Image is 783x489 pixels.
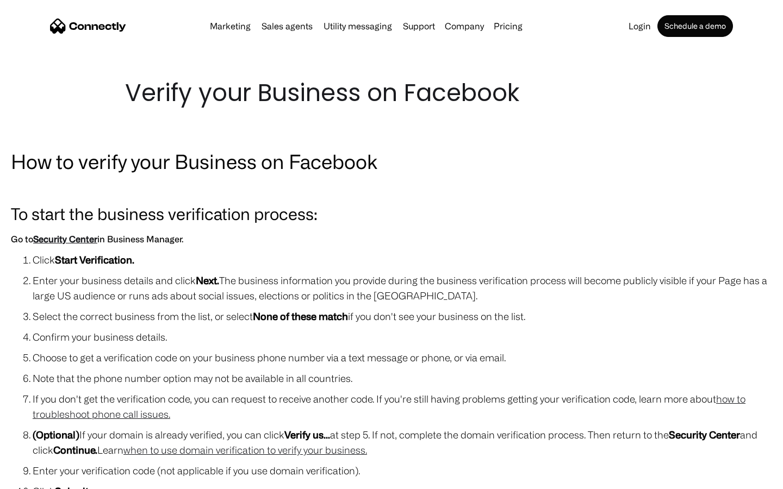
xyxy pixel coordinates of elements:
a: Login [624,22,655,30]
a: Security Center [33,234,97,244]
li: Confirm your business details. [33,329,772,344]
a: Utility messaging [319,22,396,30]
li: Enter your business details and click The business information you provide during the business ve... [33,273,772,303]
li: Select the correct business from the list, or select if you don't see your business on the list. [33,309,772,324]
h6: Go to in Business Manager. [11,231,772,247]
li: Click [33,252,772,267]
a: Support [399,22,439,30]
ul: Language list [22,470,65,485]
aside: Language selected: English [11,470,65,485]
a: Marketing [206,22,255,30]
li: If your domain is already verified, you can click at step 5. If not, complete the domain verifica... [33,427,772,457]
a: Schedule a demo [657,15,733,37]
strong: Security Center [669,429,740,440]
p: ‍ [11,180,772,196]
a: when to use domain verification to verify your business. [123,444,367,455]
strong: Next. [196,275,219,286]
h1: Verify your Business on Facebook [125,76,658,110]
a: Pricing [489,22,527,30]
strong: Start Verification. [55,254,134,265]
h2: How to verify your Business on Facebook [11,148,772,175]
strong: None of these match [253,311,348,322]
li: If you don't get the verification code, you can request to receive another code. If you're still ... [33,391,772,422]
li: Note that the phone number option may not be available in all countries. [33,371,772,386]
li: Enter your verification code (not applicable if you use domain verification). [33,463,772,478]
li: Choose to get a verification code on your business phone number via a text message or phone, or v... [33,350,772,365]
a: Sales agents [257,22,317,30]
strong: (Optional) [33,429,79,440]
h3: To start the business verification process: [11,201,772,226]
div: Company [445,18,484,34]
strong: Verify us... [284,429,330,440]
strong: Continue. [53,444,97,455]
